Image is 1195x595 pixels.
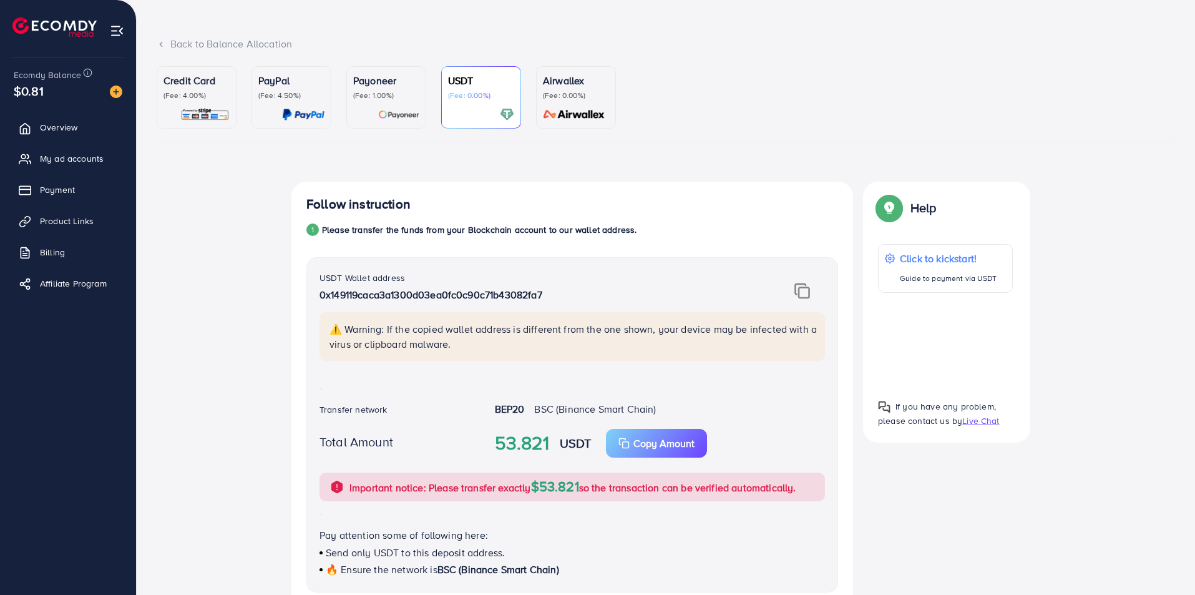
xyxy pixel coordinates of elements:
img: logo [12,17,97,37]
a: Billing [9,240,127,265]
p: ⚠️ Warning: If the copied wallet address is different from the one shown, your device may be infe... [329,322,817,352]
img: menu [110,24,124,38]
span: $0.81 [11,74,46,107]
a: Overview [9,115,127,140]
img: card [378,107,419,122]
span: 🔥 Ensure the network is [326,563,437,576]
span: Ecomdy Balance [14,69,81,81]
img: card [539,107,609,122]
span: My ad accounts [40,152,104,165]
span: Billing [40,246,65,258]
img: card [500,107,514,122]
p: Pay attention some of following here: [319,528,825,543]
div: Back to Balance Allocation [157,37,1175,51]
p: Airwallex [543,73,609,88]
p: Help [910,200,937,215]
button: Copy Amount [606,429,707,458]
span: Overview [40,121,77,134]
label: Total Amount [319,433,393,451]
span: Product Links [40,215,94,227]
p: Credit Card [163,73,230,88]
span: $53.821 [531,476,579,496]
span: If you have any problem, please contact us by [878,400,996,427]
a: My ad accounts [9,146,127,171]
img: card [282,107,324,122]
p: Payoneer [353,73,419,88]
p: Guide to payment via USDT [900,271,997,286]
span: BSC (Binance Smart Chain) [437,563,559,576]
p: PayPal [258,73,324,88]
strong: USDT [560,434,592,452]
img: img [794,283,810,299]
strong: 53.821 [495,430,550,457]
p: 0x149119caca3a1300d03ea0fc0c90c71b43082fa7 [319,287,738,302]
span: BSC (Binance Smart Chain) [534,402,656,416]
label: USDT Wallet address [319,272,405,284]
strong: BEP20 [495,402,525,416]
p: (Fee: 1.00%) [353,91,419,101]
h4: Follow instruction [306,197,411,212]
label: Transfer network [319,403,388,416]
img: alert [329,479,344,494]
p: (Fee: 0.00%) [543,91,609,101]
p: (Fee: 0.00%) [448,91,514,101]
a: Product Links [9,209,127,234]
p: USDT [448,73,514,88]
a: Affiliate Program [9,271,127,296]
p: Click to kickstart! [900,251,997,266]
span: Payment [40,184,75,196]
span: Affiliate Program [40,277,107,290]
img: image [110,86,122,98]
p: (Fee: 4.50%) [258,91,324,101]
p: (Fee: 4.00%) [163,91,230,101]
img: Popup guide [878,401,890,413]
div: 1 [306,224,319,236]
span: Live Chat [962,415,999,427]
p: Copy Amount [633,436,695,451]
img: card [180,107,230,122]
p: Important notice: Please transfer exactly so the transaction can be verified automatically. [349,479,796,495]
img: Popup guide [878,197,900,219]
p: Please transfer the funds from your Blockchain account to our wallet address. [322,222,637,237]
p: Send only USDT to this deposit address. [319,545,825,560]
a: Payment [9,177,127,202]
iframe: Chat [1142,539,1186,586]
